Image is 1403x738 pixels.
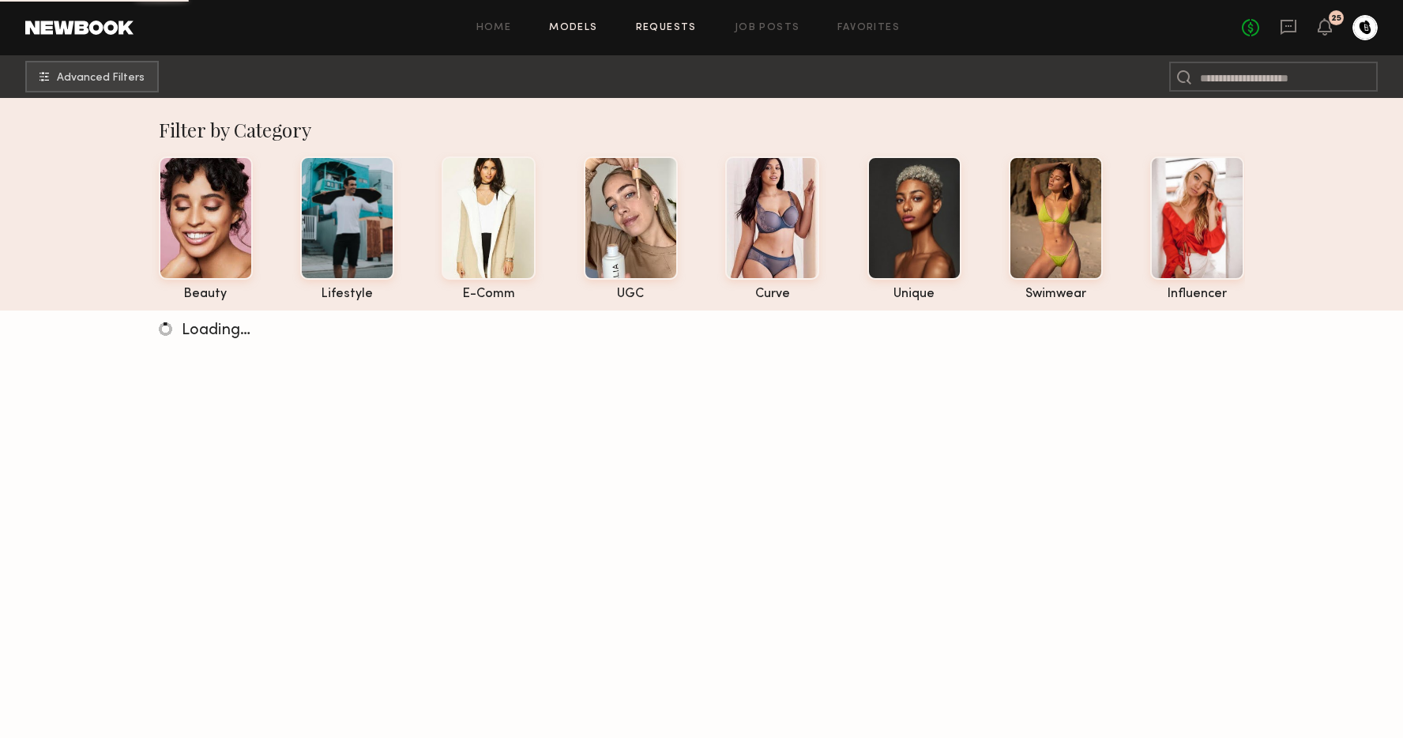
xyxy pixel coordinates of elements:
[1331,14,1341,23] div: 25
[25,61,159,92] button: Advanced Filters
[837,23,900,33] a: Favorites
[735,23,800,33] a: Job Posts
[159,288,253,301] div: beauty
[725,288,819,301] div: curve
[182,323,250,338] span: Loading…
[584,288,678,301] div: UGC
[300,288,394,301] div: lifestyle
[159,117,1245,142] div: Filter by Category
[1150,288,1244,301] div: influencer
[57,73,145,84] span: Advanced Filters
[867,288,961,301] div: unique
[442,288,536,301] div: e-comm
[549,23,597,33] a: Models
[636,23,697,33] a: Requests
[1009,288,1103,301] div: swimwear
[476,23,512,33] a: Home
